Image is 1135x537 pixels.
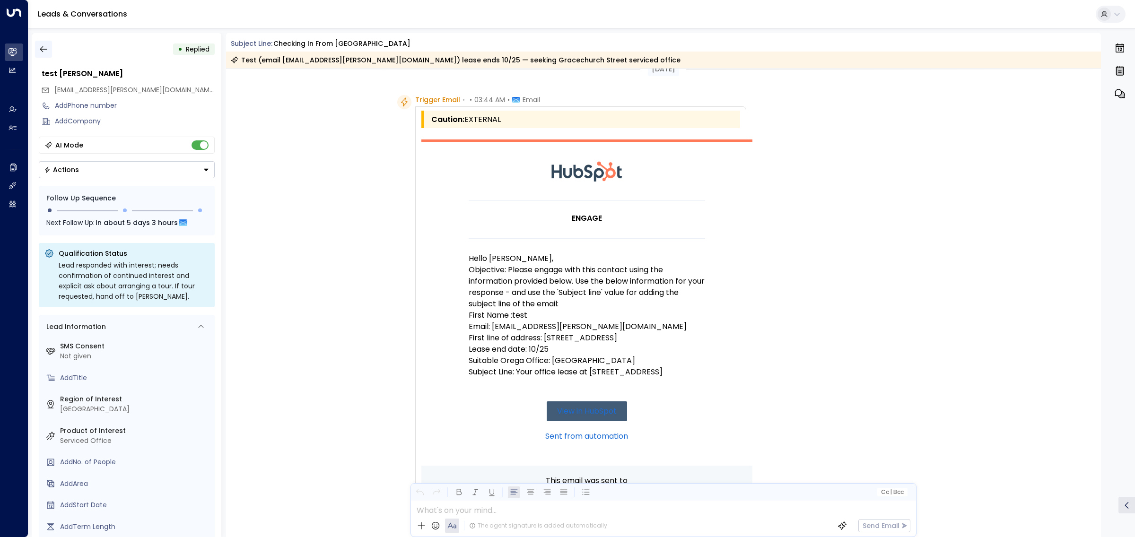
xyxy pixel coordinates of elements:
[54,85,216,95] span: [EMAIL_ADDRESS][PERSON_NAME][DOMAIN_NAME]
[648,62,679,76] div: [DATE]
[469,321,705,332] p: Email: [EMAIL_ADDRESS][PERSON_NAME][DOMAIN_NAME]
[44,165,79,174] div: Actions
[60,351,211,361] div: Not given
[507,95,510,104] span: •
[415,95,460,104] span: Trigger Email
[42,68,215,79] div: test [PERSON_NAME]
[469,366,705,378] p: Subject Line: Your office lease at [STREET_ADDRESS]
[59,249,209,258] p: Qualification Status
[55,140,83,150] div: AI Mode
[463,95,465,104] span: •
[430,486,442,498] button: Redo
[60,479,211,489] div: AddArea
[60,373,211,383] div: AddTitle
[60,522,211,532] div: AddTerm Length
[231,55,681,65] div: Test (email [EMAIL_ADDRESS][PERSON_NAME][DOMAIN_NAME]) lease ends 10/25 — seeking Gracechurch Str...
[60,404,211,414] div: [GEOGRAPHIC_DATA]
[178,41,183,58] div: •
[59,260,209,302] div: Lead responded with interest; needs confirmation of continued interest and explicit ask about arr...
[60,436,211,446] div: Serviced Office
[551,142,622,200] img: HubSpot
[38,9,127,19] a: Leads & Conversations
[470,95,472,104] span: •
[469,521,607,530] div: The agent signature is added automatically
[43,322,106,332] div: Lead Information
[60,457,211,467] div: AddNo. of People
[60,426,211,436] label: Product of Interest
[96,217,178,228] span: In about 5 days 3 hours
[469,253,705,264] p: Hello [PERSON_NAME],
[474,95,505,104] span: 03:44 AM
[39,161,215,178] button: Actions
[186,44,210,54] span: Replied
[469,213,705,224] h1: ENGAGE
[60,394,211,404] label: Region of Interest
[46,217,207,228] div: Next Follow Up:
[55,101,215,111] div: AddPhone number
[39,161,215,178] div: Button group with a nested menu
[469,475,705,520] p: This email was sent to because the notification is turned on in the account (Hub ID: 2947606)
[60,500,211,510] div: AddStart Date
[469,264,705,310] p: Objective: Please engage with this contact using the information provided below. Use the below in...
[273,39,410,49] div: Checking in from [GEOGRAPHIC_DATA]
[890,489,892,495] span: |
[414,486,426,498] button: Undo
[60,341,211,351] label: SMS Consent
[881,489,903,495] span: Cc Bcc
[431,114,464,125] span: Caution:
[54,85,215,95] span: denver.burke@fuelius.com
[469,355,705,366] p: Suitable Orega Office: [GEOGRAPHIC_DATA]
[877,488,907,497] button: Cc|Bcc
[469,344,705,355] p: Lease end date: 10/25
[469,310,705,321] p: First Name :test
[547,401,627,421] a: View in HubSpot
[46,193,207,203] div: Follow Up Sequence
[545,431,628,442] a: Sent from automation
[231,39,272,48] span: Subject Line:
[469,332,705,344] p: First line of address: [STREET_ADDRESS]
[431,114,737,125] div: EXTERNAL
[55,116,215,126] div: AddCompany
[523,95,540,104] span: Email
